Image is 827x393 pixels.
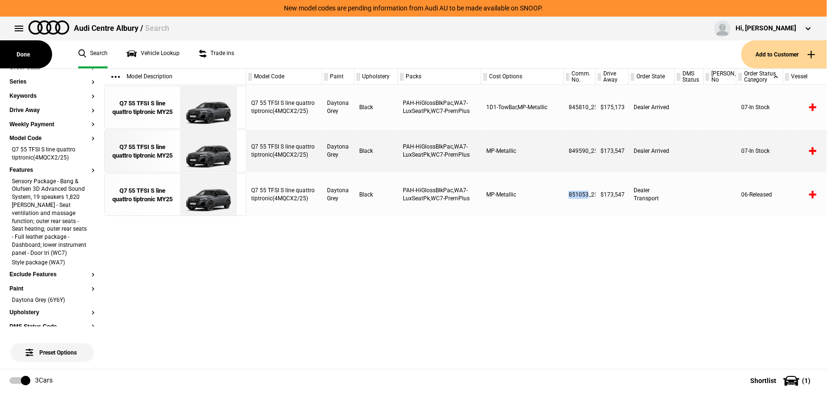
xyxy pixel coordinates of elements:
div: 07-In Stock [736,130,783,172]
div: Cost Options [482,69,563,85]
li: Daytona Grey (6Y6Y) [9,296,95,306]
div: Audi Centre Albury / [74,23,169,34]
section: Weekly Payment [9,122,95,136]
div: PAH-HiGlossBlkPac,WA7-LuxSeatPk,WC7-PremPlus [398,130,482,172]
a: Q7 55 TFSI S line quattro tiptronic MY25 [109,130,175,173]
div: Comm. No. [564,69,595,85]
button: Drive Away [9,107,95,114]
div: Q7 55 TFSI S line quattro tiptronic MY25 [109,143,175,160]
button: Weekly Payment [9,122,95,128]
div: Drive Away [596,69,628,85]
div: Daytona Grey [322,130,354,172]
section: FeaturesSensory Package - Bang & Olufsen 3D Advanced Sound System, 19 speakers 1,820 [PERSON_NAME... [9,167,95,272]
div: Black [354,173,398,216]
section: Upholstery [9,309,95,324]
img: Audi_4MQCX2_25_EI_6Y6Y_PAH_WA7_WC7_N0Q_54K_(Nadin:_54K_C95_N0Q_PAH_WA7_WC7)_ext.png [175,174,241,216]
section: Exclude Features [9,271,95,286]
a: Q7 55 TFSI S line quattro tiptronic MY25 [109,174,175,216]
div: Q7 55 TFSI S line quattro tiptronic MY25 [109,99,175,116]
div: Model Description [104,69,246,85]
section: Model CodeQ7 55 TFSI S line quattro tiptronic(4MQCX2/25) [9,135,95,167]
div: 07-In Stock [736,86,783,129]
div: DMS Status [675,69,703,85]
section: Order State [9,65,95,79]
div: Dealer Transport [629,173,675,216]
div: $173,547 [596,130,629,172]
img: audi.png [28,20,69,35]
section: DMS Status Code [9,324,95,338]
span: Preset Options [27,337,77,356]
img: Audi_4MQCX2_25_EI_6Y6Y_WC7_WA7_PAH_N0Q_54K_(Nadin:_54K_C95_N0Q_PAH_WA7_WC7)_ext.png [175,130,241,173]
div: Upholstery [354,69,398,85]
button: Exclude Features [9,271,95,278]
span: ( 1 ) [802,377,810,384]
div: Daytona Grey [322,173,354,216]
div: $173,547 [596,173,629,216]
div: Paint [322,69,354,85]
div: 3 Cars [35,376,53,385]
div: Dealer Arrived [629,130,675,172]
div: 06-Released [736,173,783,216]
button: Series [9,79,95,85]
a: Vehicle Lookup [127,40,180,68]
div: MP-Metallic [482,173,564,216]
button: Upholstery [9,309,95,316]
section: PaintDaytona Grey (6Y6Y) [9,286,95,309]
div: Packs [398,69,481,85]
section: Keywords [9,93,95,107]
a: Q7 55 TFSI S line quattro tiptronic MY25 [109,86,175,129]
div: Hi, [PERSON_NAME] [736,24,796,33]
li: Sensory Package - Bang & Olufsen 3D Advanced Sound System, 19 speakers 1,820 [PERSON_NAME] - Seat... [9,178,95,259]
section: Series [9,79,95,93]
a: Search [78,40,108,68]
div: MP-Metallic [482,130,564,172]
div: Model Code [246,69,322,85]
div: Black [354,86,398,129]
div: 1D1-TowBar,MP-Metallic [482,86,564,129]
div: Q7 55 TFSI S line quattro tiptronic(4MQCX2/25) [246,173,322,216]
div: Q7 55 TFSI S line quattro tiptronic(4MQCX2/25) [246,86,322,129]
li: Q7 55 TFSI S line quattro tiptronic(4MQCX2/25) [9,146,95,163]
button: Add to Customer [741,40,827,68]
div: Q7 55 TFSI S line quattro tiptronic(4MQCX2/25) [246,130,322,172]
div: Black [354,130,398,172]
div: PAH-HiGlossBlkPac,WA7-LuxSeatPk,WC7-PremPlus [398,86,482,129]
div: [PERSON_NAME] No [704,69,736,85]
li: Style package (WA7) [9,259,95,268]
div: Order State [629,69,674,85]
button: Features [9,167,95,174]
div: Q7 55 TFSI S line quattro tiptronic MY25 [109,187,175,204]
span: Shortlist [750,377,776,384]
img: Audi_4MQCX2_25_EI_6Y6Y_WC7_WA7_1D1_PAH_N0Q_54K_(Nadin:_1D1_54K_C91_N0Q_PAH_WA7_WC7)_ext.png [175,86,241,129]
div: Daytona Grey [322,86,354,129]
div: 851053_25 [564,173,596,216]
section: Drive Away [9,107,95,122]
button: DMS Status Code [9,324,95,330]
div: $175,173 [596,86,629,129]
button: Shortlist(1) [736,369,827,393]
span: Search [145,24,169,33]
button: Keywords [9,93,95,100]
div: Order Status Category [736,69,783,85]
button: Model Code [9,135,95,142]
a: Trade ins [199,40,234,68]
div: PAH-HiGlossBlkPac,WA7-LuxSeatPk,WC7-PremPlus [398,173,482,216]
div: Dealer Arrived [629,86,675,129]
div: 849590_25 [564,130,596,172]
button: Paint [9,286,95,292]
div: 845810_25 [564,86,596,129]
